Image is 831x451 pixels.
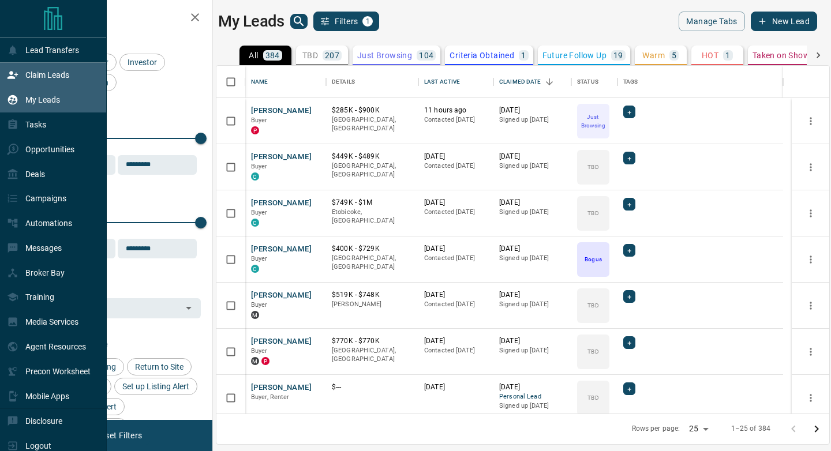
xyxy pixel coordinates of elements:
[679,12,744,31] button: Manage Tabs
[725,51,730,59] p: 1
[424,198,488,208] p: [DATE]
[424,290,488,300] p: [DATE]
[88,426,149,445] button: Reset Filters
[251,126,259,134] div: property.ca
[251,198,312,209] button: [PERSON_NAME]
[424,161,488,171] p: Contacted [DATE]
[450,51,514,59] p: Criteria Obtained
[684,420,712,437] div: 25
[753,51,826,59] p: Taken on Showings
[251,301,268,309] span: Buyer
[251,336,312,347] button: [PERSON_NAME]
[424,244,488,254] p: [DATE]
[245,66,326,98] div: Name
[627,198,631,210] span: +
[499,115,566,125] p: Signed up [DATE]
[802,159,819,176] button: more
[802,205,819,222] button: more
[424,208,488,217] p: Contacted [DATE]
[251,116,268,124] span: Buyer
[424,382,488,392] p: [DATE]
[802,389,819,407] button: more
[251,255,268,262] span: Buyer
[332,115,413,133] p: [GEOGRAPHIC_DATA], [GEOGRAPHIC_DATA]
[332,254,413,272] p: [GEOGRAPHIC_DATA], [GEOGRAPHIC_DATA]
[181,300,197,316] button: Open
[578,112,608,130] p: Just Browsing
[499,300,566,309] p: Signed up [DATE]
[251,290,312,301] button: [PERSON_NAME]
[332,300,413,309] p: [PERSON_NAME]
[751,12,817,31] button: New Lead
[627,106,631,118] span: +
[364,17,372,25] span: 1
[642,51,665,59] p: Warm
[499,161,566,171] p: Signed up [DATE]
[623,382,635,395] div: +
[499,244,566,254] p: [DATE]
[332,346,413,364] p: [GEOGRAPHIC_DATA], [GEOGRAPHIC_DATA]
[251,163,268,170] span: Buyer
[802,343,819,360] button: more
[623,66,638,98] div: Tags
[499,66,541,98] div: Claimed Date
[251,66,268,98] div: Name
[571,66,617,98] div: Status
[332,382,413,392] p: $---
[325,51,339,59] p: 207
[251,106,312,116] button: [PERSON_NAME]
[332,244,413,254] p: $400K - $729K
[419,51,433,59] p: 104
[802,297,819,314] button: more
[541,74,557,90] button: Sort
[332,208,413,225] p: Etobicoke, [GEOGRAPHIC_DATA]
[424,115,488,125] p: Contacted [DATE]
[251,357,259,365] div: mrloft.ca
[802,251,819,268] button: more
[251,347,268,355] span: Buyer
[587,301,598,310] p: TBD
[499,198,566,208] p: [DATE]
[627,383,631,394] span: +
[623,106,635,118] div: +
[332,152,413,161] p: $449K - $489K
[627,152,631,164] span: +
[627,245,631,256] span: +
[672,51,676,59] p: 5
[118,382,193,391] span: Set up Listing Alert
[251,311,259,319] div: mrloft.ca
[251,219,259,227] div: condos.ca
[499,346,566,355] p: Signed up [DATE]
[290,14,308,29] button: search button
[587,393,598,402] p: TBD
[251,172,259,181] div: condos.ca
[499,152,566,161] p: [DATE]
[587,209,598,217] p: TBD
[731,424,770,434] p: 1–25 of 384
[251,209,268,216] span: Buyer
[499,208,566,217] p: Signed up [DATE]
[627,291,631,302] span: +
[499,392,566,402] span: Personal Lead
[332,106,413,115] p: $285K - $900K
[251,244,312,255] button: [PERSON_NAME]
[499,106,566,115] p: [DATE]
[114,378,197,395] div: Set up Listing Alert
[332,336,413,346] p: $770K - $770K
[123,58,161,67] span: Investor
[499,290,566,300] p: [DATE]
[499,382,566,392] p: [DATE]
[623,152,635,164] div: +
[265,51,280,59] p: 384
[418,66,493,98] div: Last Active
[119,54,165,71] div: Investor
[617,66,783,98] div: Tags
[357,51,412,59] p: Just Browsing
[302,51,318,59] p: TBD
[577,66,598,98] div: Status
[251,152,312,163] button: [PERSON_NAME]
[127,358,192,375] div: Return to Site
[627,337,631,348] span: +
[623,198,635,211] div: +
[424,106,488,115] p: 11 hours ago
